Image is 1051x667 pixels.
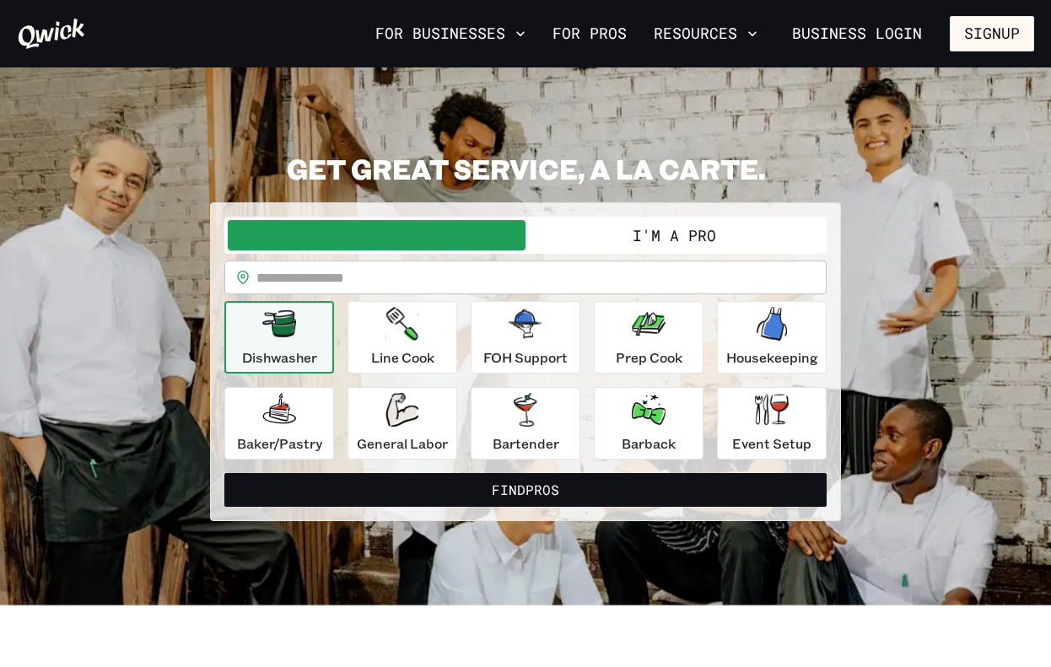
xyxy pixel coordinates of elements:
[717,387,827,460] button: Event Setup
[622,433,676,454] p: Barback
[224,387,334,460] button: Baker/Pastry
[348,387,457,460] button: General Labor
[616,347,682,368] p: Prep Cook
[950,16,1034,51] button: Signup
[471,387,580,460] button: Bartender
[224,473,827,507] button: FindPros
[732,433,811,454] p: Event Setup
[242,347,317,368] p: Dishwasher
[594,301,703,374] button: Prep Cook
[594,387,703,460] button: Barback
[348,301,457,374] button: Line Cook
[369,19,532,48] button: For Businesses
[237,433,322,454] p: Baker/Pastry
[778,16,936,51] a: Business Login
[371,347,434,368] p: Line Cook
[224,301,334,374] button: Dishwasher
[546,19,633,48] a: For Pros
[228,220,525,250] button: I'm a Business
[525,220,823,250] button: I'm a Pro
[483,347,568,368] p: FOH Support
[493,433,559,454] p: Bartender
[210,152,841,186] h2: GET GREAT SERVICE, A LA CARTE.
[471,301,580,374] button: FOH Support
[357,433,448,454] p: General Labor
[717,301,827,374] button: Housekeeping
[647,19,764,48] button: Resources
[726,347,818,368] p: Housekeeping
